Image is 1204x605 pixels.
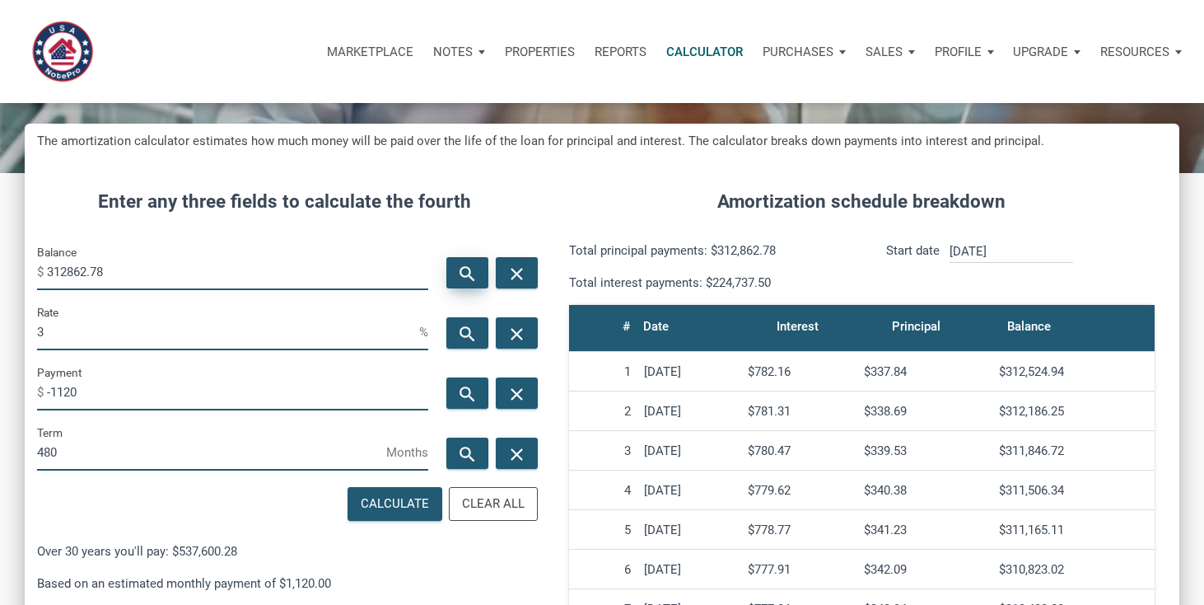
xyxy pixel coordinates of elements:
i: close [506,443,526,464]
p: Over 30 years you'll pay: $537,600.28 [37,542,532,561]
button: Calculate [348,487,442,521]
div: $339.53 [864,443,986,458]
i: close [506,383,526,404]
div: $341.23 [864,523,986,537]
div: Clear All [462,495,525,514]
div: $778.77 [748,523,851,537]
button: Marketplace [317,27,423,77]
div: Principal [892,315,940,338]
div: $340.38 [864,483,986,498]
i: close [506,323,526,344]
i: close [506,263,526,284]
p: Start date [886,241,940,293]
button: search [446,378,488,409]
i: search [458,263,478,284]
div: $779.62 [748,483,851,498]
div: $781.31 [748,404,851,419]
button: Profile [925,27,1004,77]
div: $777.91 [748,562,851,577]
div: [DATE] [644,523,735,537]
h4: Enter any three fields to calculate the fourth [37,188,532,216]
p: Total interest payments: $224,737.50 [569,273,850,293]
label: Balance [37,242,77,262]
button: search [446,257,488,288]
div: $310,823.02 [999,562,1148,577]
span: % [419,319,428,345]
label: Payment [37,363,82,382]
h4: Amortization schedule breakdown [557,188,1167,216]
div: $337.84 [864,364,986,379]
div: Interest [777,315,819,338]
p: Notes [433,45,473,59]
p: Calculator [666,45,743,59]
div: 1 [576,364,631,379]
button: Sales [856,27,925,77]
input: Term [37,434,386,471]
div: $342.09 [864,562,986,577]
div: Date [643,315,669,338]
p: Marketplace [327,45,413,59]
div: Calculate [361,495,429,514]
button: close [496,257,538,288]
div: [DATE] [644,562,735,577]
label: Term [37,423,63,443]
div: 6 [576,562,631,577]
input: Rate [37,313,419,350]
i: search [458,443,478,464]
button: Resources [1090,27,1192,77]
div: [DATE] [644,364,735,379]
div: [DATE] [644,483,735,498]
div: [DATE] [644,443,735,458]
button: Reports [585,27,656,77]
button: search [446,317,488,349]
span: Months [386,439,428,466]
button: Clear All [449,487,538,521]
div: 3 [576,443,631,458]
h5: The amortization calculator estimates how much money will be paid over the life of the loan for p... [37,132,1167,151]
span: $ [37,259,47,285]
p: Reports [595,45,646,59]
p: Total principal payments: $312,862.78 [569,241,850,260]
button: Notes [423,27,495,77]
button: Purchases [753,27,856,77]
button: close [496,317,538,349]
div: 4 [576,483,631,498]
div: Balance [1007,315,1051,338]
input: Payment [47,373,428,410]
div: $311,506.34 [999,483,1148,498]
p: Based on an estimated monthly payment of $1,120.00 [37,574,532,593]
div: 5 [576,523,631,537]
p: Resources [1100,45,1169,59]
button: close [496,378,538,409]
div: $338.69 [864,404,986,419]
label: Rate [37,302,58,322]
p: Purchases [763,45,833,59]
p: Upgrade [1013,45,1068,59]
button: search [446,438,488,469]
a: Calculator [656,27,753,77]
div: # [623,315,630,338]
div: $312,524.94 [999,364,1148,379]
button: Upgrade [1003,27,1090,77]
div: $311,165.11 [999,523,1148,537]
a: Properties [495,27,585,77]
i: search [458,383,478,404]
div: $780.47 [748,443,851,458]
div: $312,186.25 [999,404,1148,419]
p: Profile [935,45,982,59]
div: $311,846.72 [999,443,1148,458]
p: Properties [505,45,575,59]
img: NoteUnlimited [25,14,100,89]
span: $ [37,379,47,406]
div: [DATE] [644,404,735,419]
button: close [496,438,538,469]
input: Balance [47,253,428,290]
div: 2 [576,404,631,419]
p: Sales [866,45,903,59]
